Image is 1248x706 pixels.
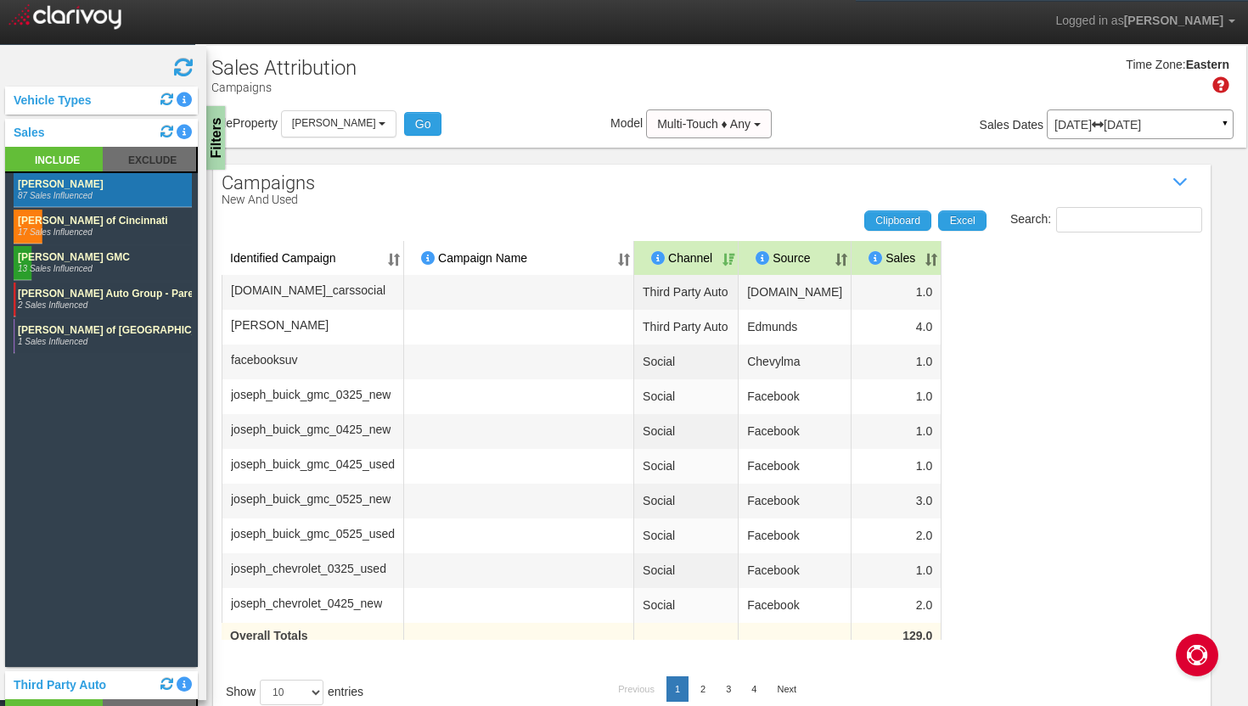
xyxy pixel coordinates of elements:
[739,379,852,414] td: Facebook
[634,588,739,623] td: Social
[634,414,739,449] td: Social
[938,210,987,231] a: Excel
[739,484,852,518] td: Facebook
[852,588,942,623] td: 2.0
[634,275,739,310] td: Third Party Auto
[226,680,363,705] label: Show entries
[231,490,391,507] span: joseph_buick_gmc_0525_new
[231,282,385,299] span: cars.com_carssocial
[1120,57,1185,74] div: Time Zone:
[231,351,298,368] span: facebooksuv
[852,379,942,414] td: 1.0
[852,484,942,518] td: 3.0
[634,484,739,518] td: Social
[231,421,391,438] span: joseph_buick_gmc_0425_new
[950,215,975,227] span: Excel
[852,449,942,484] td: 1.0
[634,518,739,553] td: Social
[739,588,852,623] td: Facebook
[739,518,852,553] td: Facebook
[211,74,357,96] p: Campaigns
[852,275,942,310] td: 1.0
[281,110,396,137] button: [PERSON_NAME]
[852,414,942,449] td: 1.0
[231,317,329,333] span: edmunds_ad_solutions
[852,518,942,553] td: 2.0
[717,676,739,702] a: 3
[1055,14,1123,27] span: Logged in as
[222,241,404,275] th: Identified Campaign: activate to sort column ascending
[222,623,403,648] div: Overall Totals
[222,172,315,193] span: Campaigns
[634,345,739,379] td: Social
[231,595,382,612] span: joseph_chevrolet_0425_new
[852,241,942,275] th: Sales: activate to sort column ascending
[231,386,391,403] span: joseph_buick_gmc_0325_new
[768,676,805,702] a: Next
[739,414,852,449] td: Facebook
[980,118,1009,132] span: Sales
[1010,207,1202,233] label: Search:
[222,193,315,206] p: New and Used
[610,676,663,702] a: Previous
[739,553,852,588] td: Facebook
[404,241,634,275] th: Campaign Name: activate to sort column ascending
[1186,57,1229,74] div: Eastern
[231,456,395,473] span: joseph_buick_gmc_0425_used
[231,525,395,542] span: joseph_buick_gmc_0525_used
[852,553,942,588] td: 1.0
[634,379,739,414] td: Social
[404,112,442,136] button: Go
[743,676,765,702] a: 4
[852,623,941,648] div: 129.0
[634,310,739,345] td: Third Party Auto
[657,117,750,131] span: Multi-Touch ♦ Any
[1124,14,1223,27] span: [PERSON_NAME]
[634,553,739,588] td: Social
[1217,114,1233,141] a: ▼
[739,275,852,310] td: [DOMAIN_NAME]
[666,676,689,702] a: 1
[1168,170,1194,195] i: Show / Hide Data Table
[634,241,739,275] th: Channel: activate to sort column ascending
[1043,1,1248,42] a: Logged in as[PERSON_NAME]
[739,449,852,484] td: Facebook
[646,109,772,138] button: Multi-Touch ♦ Any
[292,117,376,129] span: [PERSON_NAME]
[739,241,852,275] th: Source: activate to sort column ascending
[231,560,386,577] span: joseph_chevrolet_0325_used
[692,676,714,702] a: 2
[852,310,942,345] td: 4.0
[1054,119,1226,131] p: [DATE] [DATE]
[852,345,942,379] td: 1.0
[739,345,852,379] td: Chevylma
[875,215,920,227] span: Clipboard
[260,680,323,705] select: Showentries
[211,57,357,79] h1: Sales Attribution
[204,106,225,170] div: Filters
[739,310,852,345] td: Edmunds
[1013,118,1044,132] span: Dates
[1056,207,1202,233] input: Search:
[634,449,739,484] td: Social
[864,210,931,231] a: Clipboard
